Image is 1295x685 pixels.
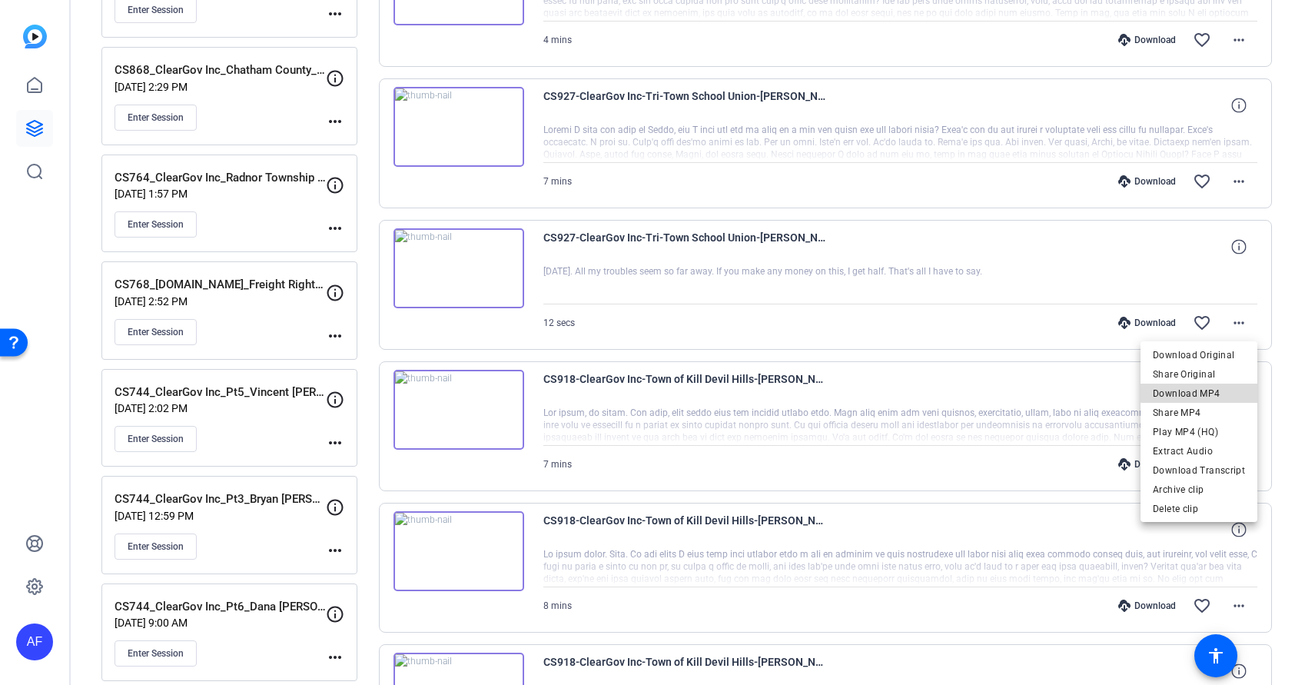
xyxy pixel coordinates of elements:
[1153,423,1245,441] span: Play MP4 (HQ)
[1153,442,1245,461] span: Extract Audio
[1153,346,1245,364] span: Download Original
[1153,461,1245,480] span: Download Transcript
[1153,404,1245,422] span: Share MP4
[1153,480,1245,499] span: Archive clip
[1153,365,1245,384] span: Share Original
[1153,500,1245,518] span: Delete clip
[1153,384,1245,403] span: Download MP4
